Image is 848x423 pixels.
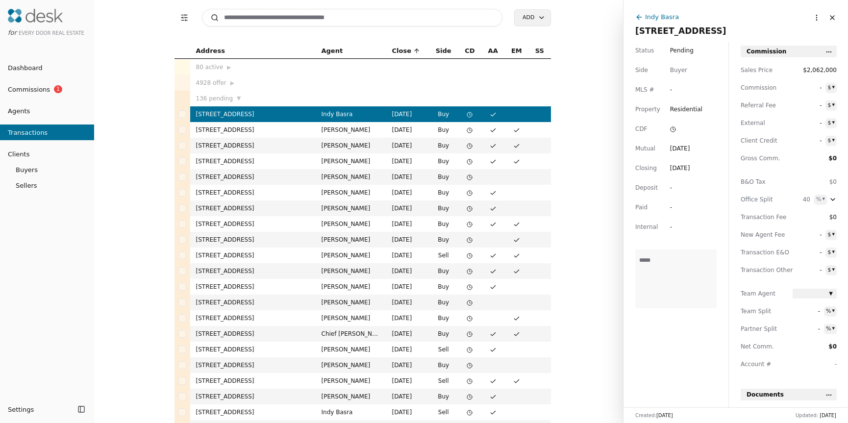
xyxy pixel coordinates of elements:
[316,138,386,153] td: [PERSON_NAME]
[386,373,429,389] td: [DATE]
[825,83,837,93] button: $
[488,46,498,56] span: AA
[832,248,835,256] div: ▾
[429,106,458,122] td: Buy
[429,389,458,404] td: Buy
[793,83,822,93] span: -
[316,404,386,420] td: Indy Basra
[825,118,837,128] button: $
[230,79,234,88] span: ▶
[741,177,785,187] span: B&O Tax
[635,183,658,193] span: Deposit
[190,200,316,216] td: [STREET_ADDRESS]
[429,232,458,248] td: Buy
[741,212,785,222] span: Transaction Fee
[645,12,679,22] div: Indy Basra
[190,216,316,232] td: [STREET_ADDRESS]
[386,389,429,404] td: [DATE]
[316,248,386,263] td: [PERSON_NAME]
[832,118,835,127] div: ▾
[190,279,316,295] td: [STREET_ADDRESS]
[386,169,429,185] td: [DATE]
[190,169,316,185] td: [STREET_ADDRESS]
[190,310,316,326] td: [STREET_ADDRESS]
[828,343,837,350] span: $0
[741,100,785,110] span: Referral Fee
[825,136,837,146] button: $
[825,100,837,110] button: $
[670,46,694,55] span: Pending
[796,412,836,419] div: Updated:
[386,185,429,200] td: [DATE]
[429,153,458,169] td: Buy
[670,163,690,173] div: [DATE]
[741,136,785,146] span: Client Credit
[832,83,835,92] div: ▾
[190,373,316,389] td: [STREET_ADDRESS]
[828,155,837,162] span: $0
[316,326,386,342] td: Chief [PERSON_NAME]
[793,212,837,222] span: $0
[825,248,837,257] button: $
[741,230,785,240] span: New Agent Fee
[8,29,17,36] span: for
[4,401,75,417] button: Settings
[190,185,316,200] td: [STREET_ADDRESS]
[429,279,458,295] td: Buy
[190,106,316,122] td: [STREET_ADDRESS]
[832,306,835,315] div: ▾
[832,265,835,274] div: ▾
[316,263,386,279] td: [PERSON_NAME]
[670,222,688,232] div: -
[429,357,458,373] td: Buy
[190,342,316,357] td: [STREET_ADDRESS]
[670,202,688,212] div: -
[741,248,785,257] span: Transaction E&O
[747,47,786,56] span: Commission
[190,153,316,169] td: [STREET_ADDRESS]
[316,153,386,169] td: [PERSON_NAME]
[190,248,316,263] td: [STREET_ADDRESS]
[386,232,429,248] td: [DATE]
[190,389,316,404] td: [STREET_ADDRESS]
[392,46,411,56] span: Close
[386,138,429,153] td: [DATE]
[316,216,386,232] td: [PERSON_NAME]
[824,324,837,334] button: %
[511,46,522,56] span: EM
[793,195,810,204] span: 40
[741,359,785,369] span: Account #
[832,230,835,239] div: ▾
[670,183,688,193] div: -
[386,153,429,169] td: [DATE]
[832,324,835,333] div: ▾
[316,232,386,248] td: [PERSON_NAME]
[316,357,386,373] td: [PERSON_NAME]
[741,65,785,75] span: Sales Price
[8,404,34,415] span: Settings
[835,361,837,368] span: -
[793,324,820,334] span: -
[190,263,316,279] td: [STREET_ADDRESS]
[635,144,655,153] span: Mutual
[386,200,429,216] td: [DATE]
[822,195,825,203] div: ▾
[316,279,386,295] td: [PERSON_NAME]
[793,248,822,257] span: -
[322,46,343,56] span: Agent
[19,30,84,36] span: Every Door Real Estate
[535,46,544,56] span: SS
[8,9,63,23] img: Desk
[316,122,386,138] td: [PERSON_NAME]
[635,85,654,95] span: MLS #
[429,169,458,185] td: Buy
[386,342,429,357] td: [DATE]
[316,169,386,185] td: [PERSON_NAME]
[635,46,654,55] span: Status
[386,404,429,420] td: [DATE]
[656,413,673,418] span: [DATE]
[190,295,316,310] td: [STREET_ADDRESS]
[635,163,657,173] span: Closing
[832,100,835,109] div: ▾
[386,263,429,279] td: [DATE]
